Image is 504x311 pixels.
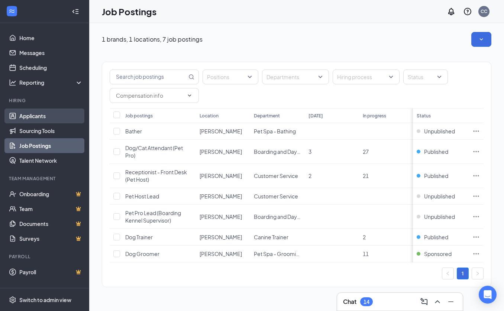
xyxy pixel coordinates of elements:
td: Eagan [196,164,250,188]
div: Job postings [125,113,153,119]
div: Location [200,113,219,119]
svg: Analysis [9,79,16,86]
span: Unpublished [424,127,455,135]
div: Switch to admin view [19,296,71,304]
svg: ChevronUp [433,297,442,306]
span: Pet Spa - Bathing [254,128,296,135]
span: [PERSON_NAME] [200,234,242,240]
a: Home [19,30,83,45]
svg: Ellipses [472,172,480,179]
svg: Notifications [447,7,456,16]
td: Eagan [196,229,250,246]
span: Dog Trainer [125,234,153,240]
td: Eagan [196,188,250,205]
li: Previous Page [442,268,454,279]
span: Dog/Cat Attendant (Pet Pro) [125,145,183,159]
a: Sourcing Tools [19,123,83,138]
a: Talent Network [19,153,83,168]
th: [DATE] [305,108,359,123]
td: Eagan [196,205,250,229]
td: Boarding and Daycare [250,140,304,164]
span: [PERSON_NAME] [200,250,242,257]
svg: ComposeMessage [420,297,429,306]
span: Boarding and Daycare [254,148,308,155]
input: Search job postings [110,70,187,84]
td: Pet Spa - Grooming [250,246,304,262]
svg: Minimize [446,297,455,306]
span: Published [424,172,448,179]
li: 1 [457,268,469,279]
span: [PERSON_NAME] [200,128,242,135]
svg: QuestionInfo [463,7,472,16]
a: PayrollCrown [19,265,83,279]
td: Canine Trainer [250,229,304,246]
td: Customer Service [250,164,304,188]
td: Boarding and Daycare [250,205,304,229]
a: TeamCrown [19,201,83,216]
span: 21 [363,172,369,179]
svg: Ellipses [472,192,480,200]
button: Minimize [445,296,457,308]
th: In progress [359,108,413,123]
a: Applicants [19,108,83,123]
div: CC [481,8,487,14]
td: Eagan [196,140,250,164]
span: Dog Groomer [125,250,159,257]
input: Compensation info [116,91,184,100]
span: 3 [308,148,311,155]
div: Hiring [9,97,81,104]
span: Customer Service [254,172,298,179]
td: Customer Service [250,188,304,205]
div: Reporting [19,79,83,86]
span: 2 [363,234,366,240]
span: Receptionist - Front Desk (Pet Host) [125,169,187,183]
span: Boarding and Daycare [254,213,308,220]
svg: Ellipses [472,127,480,135]
span: 2 [308,172,311,179]
a: Job Postings [19,138,83,153]
span: 11 [363,250,369,257]
div: Department [254,113,280,119]
span: Canine Trainer [254,234,288,240]
a: 1 [457,268,468,279]
span: Published [424,148,448,155]
div: 14 [364,299,369,305]
svg: Collapse [72,8,79,15]
a: Messages [19,45,83,60]
li: Next Page [472,268,484,279]
button: ComposeMessage [418,296,430,308]
span: Published [424,233,448,241]
span: Unpublished [424,213,455,220]
span: [PERSON_NAME] [200,148,242,155]
button: right [472,268,484,279]
span: Unpublished [424,192,455,200]
span: 27 [363,148,369,155]
span: right [475,271,480,276]
button: left [442,268,454,279]
span: Pet Pro Lead (Boarding Kennel Supervisor) [125,210,181,224]
span: Customer Service [254,193,298,200]
svg: Ellipses [472,148,480,155]
svg: SmallChevronDown [478,36,485,43]
span: [PERSON_NAME] [200,213,242,220]
svg: MagnifyingGlass [188,74,194,80]
span: Bather [125,128,142,135]
svg: Ellipses [472,213,480,220]
th: Status [413,108,469,123]
span: Sponsored [424,250,452,257]
div: Open Intercom Messenger [479,286,497,304]
svg: ChevronDown [187,93,193,98]
td: Pet Spa - Bathing [250,123,304,140]
button: SmallChevronDown [471,32,491,47]
td: Eagan [196,123,250,140]
p: 1 brands, 1 locations, 7 job postings [102,35,203,43]
svg: Ellipses [472,250,480,257]
h3: Chat [343,298,356,306]
td: Eagan [196,246,250,262]
a: SurveysCrown [19,231,83,246]
svg: Ellipses [472,233,480,241]
span: [PERSON_NAME] [200,172,242,179]
div: Payroll [9,253,81,260]
h1: Job Postings [102,5,156,18]
a: Scheduling [19,60,83,75]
